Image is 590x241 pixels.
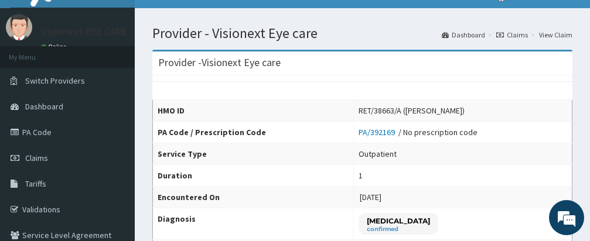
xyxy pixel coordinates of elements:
span: Tariffs [25,178,46,189]
a: Claims [496,30,528,40]
span: Switch Providers [25,75,85,86]
a: View Claim [539,30,572,40]
th: Encountered On [153,187,354,208]
a: Online [41,43,69,51]
p: Visionext EYE CARE [41,26,127,37]
p: [MEDICAL_DATA] [367,216,430,226]
div: RET/38663/A ([PERSON_NAME]) [359,105,465,116]
img: User Image [6,14,32,40]
div: 1 [359,170,363,181]
span: [DATE] [360,192,381,202]
th: Duration [153,165,354,187]
div: Outpatient [359,148,397,160]
small: confirmed [367,226,430,232]
h3: Provider - Visionext Eye care [158,57,281,68]
th: Service Type [153,143,354,165]
h1: Provider - Visionext Eye care [152,26,572,41]
div: / No prescription code [359,126,478,138]
th: PA Code / Prescription Code [153,122,354,143]
th: Diagnosis [153,208,354,240]
a: PA/392169 [359,127,398,137]
a: Dashboard [442,30,485,40]
span: Dashboard [25,101,63,112]
th: HMO ID [153,100,354,122]
span: Claims [25,153,48,163]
